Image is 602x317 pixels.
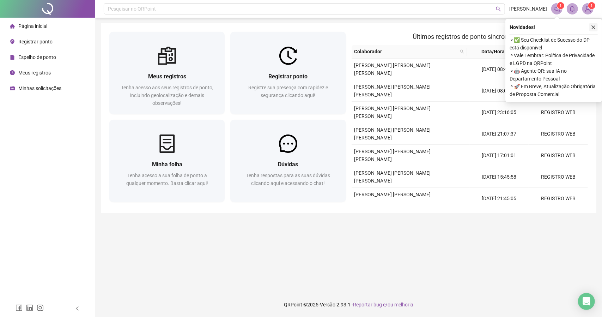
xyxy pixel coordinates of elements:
[10,39,15,44] span: environment
[10,86,15,91] span: schedule
[554,6,560,12] span: notification
[246,173,330,186] span: Tenha respostas para as suas dúvidas clicando aqui e acessando o chat!
[470,80,529,102] td: [DATE] 08:00:01
[529,102,588,123] td: REGISTRO WEB
[354,149,431,162] span: [PERSON_NAME] [PERSON_NAME] [PERSON_NAME]
[529,123,588,145] td: REGISTRO WEB
[354,106,431,119] span: [PERSON_NAME] [PERSON_NAME] [PERSON_NAME]
[26,304,33,311] span: linkedin
[557,2,564,9] sup: 1
[37,304,44,311] span: instagram
[152,161,182,168] span: Minha folha
[95,292,602,317] footer: QRPoint © 2025 - 2.93.1 -
[354,170,431,184] span: [PERSON_NAME] [PERSON_NAME] [PERSON_NAME]
[470,166,529,188] td: [DATE] 15:45:58
[354,84,431,97] span: [PERSON_NAME] [PERSON_NAME] [PERSON_NAME]
[467,45,525,59] th: Data/Hora
[510,23,535,31] span: Novidades !
[578,293,595,310] div: Open Intercom Messenger
[470,123,529,145] td: [DATE] 21:07:37
[126,173,208,186] span: Tenha acesso a sua folha de ponto a qualquer momento. Basta clicar aqui!
[510,83,598,98] span: ⚬ 🚀 Em Breve, Atualização Obrigatória de Proposta Comercial
[353,302,413,307] span: Reportar bug e/ou melhoria
[510,36,598,52] span: ⚬ ✅ Seu Checklist de Sucesso do DP está disponível
[588,2,595,9] sup: Atualize o seu contato no menu Meus Dados
[248,85,328,98] span: Registre sua presença com rapidez e segurança clicando aqui!
[18,39,53,44] span: Registrar ponto
[591,25,596,30] span: close
[18,85,61,91] span: Minhas solicitações
[10,24,15,29] span: home
[470,188,529,209] td: [DATE] 21:45:05
[510,52,598,67] span: ⚬ Vale Lembrar: Política de Privacidade e LGPD na QRPoint
[75,306,80,311] span: left
[510,67,598,83] span: ⚬ 🤖 Agente QR: sua IA no Departamento Pessoal
[18,54,56,60] span: Espelho de ponto
[230,120,346,202] a: DúvidasTenha respostas para as suas dúvidas clicando aqui e acessando o chat!
[109,32,225,114] a: Meus registrosTenha acesso aos seus registros de ponto, incluindo geolocalização e demais observa...
[18,23,47,29] span: Página inicial
[470,48,516,55] span: Data/Hora
[591,3,593,8] span: 1
[354,62,431,76] span: [PERSON_NAME] [PERSON_NAME] [PERSON_NAME]
[569,6,576,12] span: bell
[529,188,588,209] td: REGISTRO WEB
[496,6,501,12] span: search
[458,46,466,57] span: search
[460,49,464,54] span: search
[354,127,431,140] span: [PERSON_NAME] [PERSON_NAME] [PERSON_NAME]
[509,5,547,13] span: [PERSON_NAME]
[470,145,529,166] td: [DATE] 17:01:01
[354,48,457,55] span: Colaborador
[18,70,51,76] span: Meus registros
[560,3,562,8] span: 1
[278,161,298,168] span: Dúvidas
[354,192,431,205] span: [PERSON_NAME] [PERSON_NAME] [PERSON_NAME]
[470,102,529,123] td: [DATE] 23:16:05
[470,59,529,80] td: [DATE] 08:48:09
[320,302,335,307] span: Versão
[10,70,15,75] span: clock-circle
[148,73,186,80] span: Meus registros
[413,33,527,40] span: Últimos registros de ponto sincronizados
[529,145,588,166] td: REGISTRO WEB
[16,304,23,311] span: facebook
[10,55,15,60] span: file
[529,166,588,188] td: REGISTRO WEB
[268,73,308,80] span: Registrar ponto
[109,120,225,202] a: Minha folhaTenha acesso a sua folha de ponto a qualquer momento. Basta clicar aqui!
[583,4,593,14] img: 90522
[121,85,213,106] span: Tenha acesso aos seus registros de ponto, incluindo geolocalização e demais observações!
[230,32,346,114] a: Registrar pontoRegistre sua presença com rapidez e segurança clicando aqui!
